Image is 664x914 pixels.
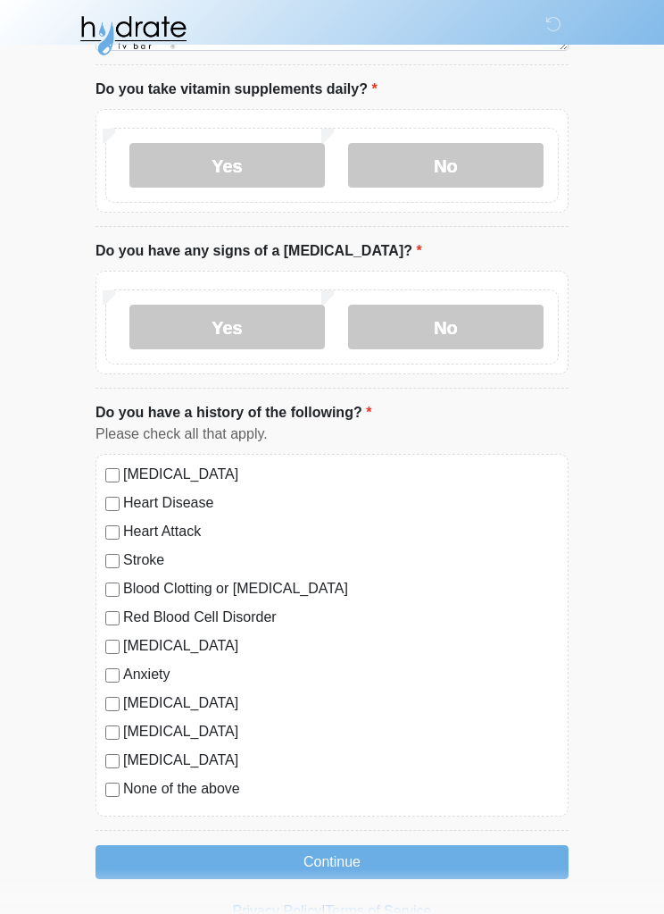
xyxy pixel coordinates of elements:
img: Hydrate IV Bar - Glendale Logo [78,13,188,58]
input: Stroke [105,555,120,569]
label: Anxiety [123,665,559,686]
input: [MEDICAL_DATA] [105,469,120,483]
label: No [348,306,544,350]
label: Do you have any signs of a [MEDICAL_DATA]? [95,241,422,263]
label: Do you have a history of the following? [95,403,371,424]
input: Anxiety [105,669,120,683]
label: Heart Attack [123,522,559,543]
input: None of the above [105,784,120,798]
label: None of the above [123,779,559,801]
input: [MEDICAL_DATA] [105,641,120,655]
label: [MEDICAL_DATA] [123,636,559,658]
div: Please check all that apply. [95,424,569,446]
label: Yes [129,144,325,189]
input: [MEDICAL_DATA] [105,755,120,769]
label: Red Blood Cell Disorder [123,608,559,629]
input: Red Blood Cell Disorder [105,612,120,626]
label: Blood Clotting or [MEDICAL_DATA] [123,579,559,600]
label: [MEDICAL_DATA] [123,750,559,772]
input: Blood Clotting or [MEDICAL_DATA] [105,583,120,598]
label: Stroke [123,550,559,572]
label: [MEDICAL_DATA] [123,465,559,486]
label: [MEDICAL_DATA] [123,722,559,743]
label: [MEDICAL_DATA] [123,693,559,715]
label: No [348,144,544,189]
button: Continue [95,846,569,880]
input: Heart Disease [105,498,120,512]
label: Heart Disease [123,493,559,515]
input: [MEDICAL_DATA] [105,698,120,712]
input: [MEDICAL_DATA] [105,726,120,741]
input: Heart Attack [105,526,120,541]
label: Do you take vitamin supplements daily? [95,80,378,101]
label: Yes [129,306,325,350]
